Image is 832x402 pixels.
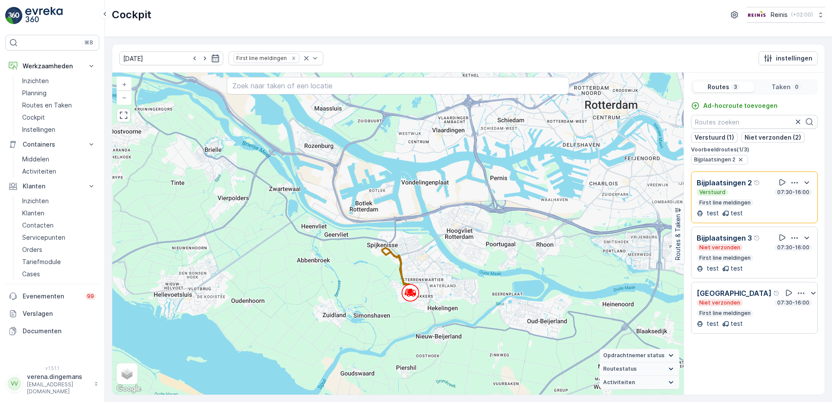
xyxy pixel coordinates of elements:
p: Routes en Taken [22,101,72,110]
p: Cases [22,270,40,278]
a: Tariefmodule [19,256,99,268]
span: Routestatus [603,365,637,372]
a: In zoomen [117,78,131,91]
p: Verstuurd (1) [694,133,734,142]
a: Layers [117,364,137,383]
p: Containers [23,140,82,149]
p: First line meldingen [698,310,751,317]
span: Bijplaatsingen 2 [694,156,735,163]
p: Cockpit [22,113,45,122]
p: test [705,264,719,273]
button: instellingen [758,51,818,65]
p: Routes & Taken [674,214,682,260]
p: Orders [22,245,42,254]
a: Servicepunten [19,231,99,244]
p: Cockpit [112,8,151,22]
a: Documenten [5,322,99,340]
a: Middelen [19,153,99,165]
p: Documenten [23,327,96,335]
div: VV [7,377,21,391]
a: Instellingen [19,124,99,136]
a: Orders [19,244,99,256]
p: test [705,209,719,218]
a: Contacten [19,219,99,231]
a: Uitzoomen [117,91,131,104]
a: Ad-hocroute toevoegen [691,101,778,110]
span: − [122,94,127,101]
a: Verslagen [5,305,99,322]
a: Cases [19,268,99,280]
a: Activiteiten [19,165,99,178]
p: Ad-hocroute toevoegen [703,101,778,110]
button: Verstuurd (1) [691,132,738,143]
a: Dit gebied openen in Google Maps (er wordt een nieuw venster geopend) [114,383,143,395]
p: Inzichten [22,197,49,205]
p: ⌘B [84,39,93,46]
p: test [705,319,719,328]
p: test [731,209,743,218]
p: Contacten [22,221,54,230]
a: Cockpit [19,111,99,124]
p: 07:30-16:00 [776,244,810,251]
p: Activiteiten [22,167,56,176]
p: Klanten [22,209,44,218]
p: Bijplaatsingen 3 [697,233,752,243]
summary: Routestatus [600,362,679,376]
p: ( +02:00 ) [791,11,813,18]
img: Reinis-Logo-Vrijstaand_Tekengebied-1-copy2_aBO4n7j.png [747,10,767,20]
p: Planning [22,89,47,97]
p: Bijplaatsingen 2 [697,178,752,188]
button: Containers [5,136,99,153]
p: Inzichten [22,77,49,85]
p: Evenementen [23,292,80,301]
p: test [731,319,743,328]
img: Google [114,383,143,395]
p: 07:30-16:00 [776,189,810,196]
button: VVverena.dingemans[EMAIL_ADDRESS][DOMAIN_NAME] [5,372,99,395]
a: Inzichten [19,195,99,207]
p: [GEOGRAPHIC_DATA] [697,288,772,298]
a: Klanten [19,207,99,219]
summary: Opdrachtnemer status [600,349,679,362]
div: Remove First line meldingen [289,55,299,62]
a: Inzichten [19,75,99,87]
p: 3 [733,84,738,90]
div: help tooltippictogram [773,290,780,297]
div: help tooltippictogram [754,234,761,241]
p: Verslagen [23,309,96,318]
p: 07:30-16:00 [776,299,810,306]
button: Reinis(+02:00) [747,7,825,23]
div: help tooltippictogram [754,179,761,186]
p: Verstuurd [698,189,726,196]
summary: Activiteiten [600,376,679,389]
img: logo [5,7,23,24]
span: Opdrachtnemer status [603,352,664,359]
p: Niet verzonden [698,299,741,306]
div: First line meldingen [234,54,288,62]
button: Werkzaamheden [5,57,99,75]
p: Werkzaamheden [23,62,82,70]
p: Niet verzonden [698,244,741,251]
span: v 1.51.1 [5,365,99,371]
p: Voorbeeldroutes ( 1 / 3 ) [691,146,818,153]
p: Niet verzonden (2) [745,133,801,142]
p: 0 [794,84,799,90]
p: Tariefmodule [22,258,61,266]
input: dd/mm/yyyy [119,51,223,65]
p: Taken [772,83,791,91]
a: Planning [19,87,99,99]
p: Servicepunten [22,233,65,242]
input: Routes zoeken [691,115,818,129]
p: Instellingen [22,125,55,134]
p: Middelen [22,155,49,164]
p: First line meldingen [698,255,751,261]
p: test [731,264,743,273]
p: Reinis [771,10,788,19]
span: Activiteiten [603,379,635,386]
input: Zoek naar taken of een locatie [227,77,570,94]
p: First line meldingen [698,199,751,206]
p: 99 [87,293,94,300]
a: Evenementen99 [5,288,99,305]
a: Routes en Taken [19,99,99,111]
span: + [122,80,126,88]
